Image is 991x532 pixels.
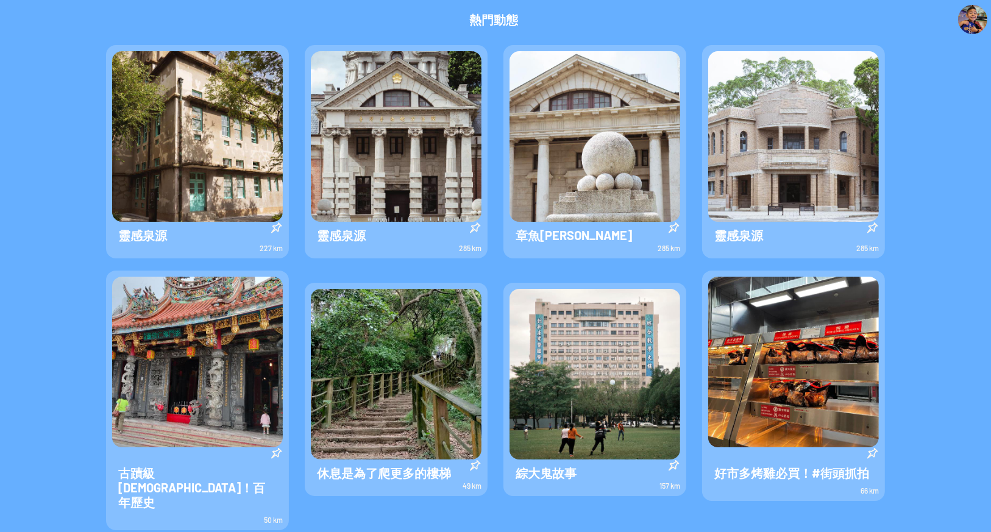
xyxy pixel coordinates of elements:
[463,481,481,490] span: 49 km
[510,459,583,486] span: 綜大鬼故事
[311,289,481,459] img: Visruth.jpg not found
[658,244,680,252] span: 285 km
[510,51,680,222] img: Visruth.jpg not found
[112,459,283,516] span: 古蹟級[DEMOGRAPHIC_DATA]！百年歷史
[311,459,457,486] span: 休息是為了爬更多的樓梯
[260,244,283,252] span: 227 km
[958,5,987,34] img: Visruth.jpg not found
[708,51,879,222] img: Visruth.jpg not found
[311,222,372,249] span: 靈感泉源
[510,289,680,459] img: Visruth.jpg not found
[708,277,879,447] img: Visruth.jpg not found
[510,222,638,249] span: 章魚[PERSON_NAME]
[659,481,680,490] span: 157 km
[112,277,283,447] img: Visruth.jpg not found
[311,51,481,222] img: Visruth.jpg not found
[708,222,769,249] span: 靈感泉源
[459,244,481,252] span: 285 km
[856,244,879,252] span: 285 km
[861,486,879,495] span: 66 km
[112,222,173,249] span: 靈感泉源
[264,516,283,524] span: 50 km
[469,12,518,27] p: 熱門動態
[112,51,283,222] img: Visruth.jpg not found
[708,459,875,486] span: 好市多烤雞必買！#街頭抓拍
